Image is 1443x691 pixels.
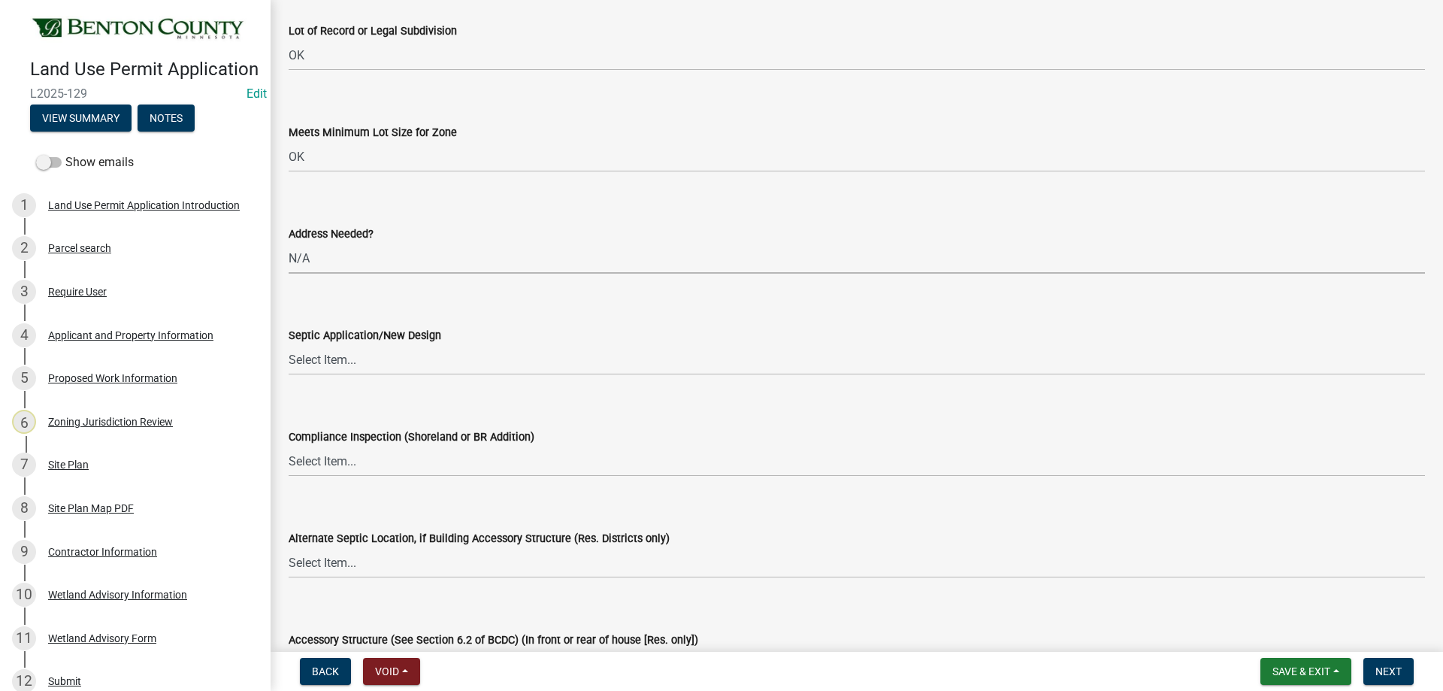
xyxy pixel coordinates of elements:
[289,229,374,240] label: Address Needed?
[30,16,247,43] img: Benton County, Minnesota
[48,373,177,383] div: Proposed Work Information
[48,286,107,297] div: Require User
[300,658,351,685] button: Back
[48,200,240,211] div: Land Use Permit Application Introduction
[138,113,195,125] wm-modal-confirm: Notes
[12,280,36,304] div: 3
[48,676,81,686] div: Submit
[289,128,457,138] label: Meets Minimum Lot Size for Zone
[48,243,111,253] div: Parcel search
[48,547,157,557] div: Contractor Information
[12,410,36,434] div: 6
[12,193,36,217] div: 1
[30,59,259,80] h4: Land Use Permit Application
[12,540,36,564] div: 9
[1260,658,1351,685] button: Save & Exit
[1272,665,1330,677] span: Save & Exit
[363,658,420,685] button: Void
[30,113,132,125] wm-modal-confirm: Summary
[312,665,339,677] span: Back
[375,665,399,677] span: Void
[247,86,267,101] a: Edit
[48,633,156,644] div: Wetland Advisory Form
[36,153,134,171] label: Show emails
[289,534,670,544] label: Alternate Septic Location, if Building Accessory Structure (Res. Districts only)
[12,496,36,520] div: 8
[48,417,173,427] div: Zoning Jurisdiction Review
[12,453,36,477] div: 7
[289,26,457,37] label: Lot of Record or Legal Subdivision
[1375,665,1402,677] span: Next
[12,583,36,607] div: 10
[30,86,240,101] span: L2025-129
[12,366,36,390] div: 5
[48,459,89,470] div: Site Plan
[289,331,441,341] label: Septic Application/New Design
[289,432,534,443] label: Compliance Inspection (Shoreland or BR Addition)
[1363,658,1414,685] button: Next
[30,105,132,132] button: View Summary
[12,323,36,347] div: 4
[48,589,187,600] div: Wetland Advisory Information
[289,635,698,646] label: Accessory Structure (See Section 6.2 of BCDC) (In front or rear of house [Res. only])
[247,86,267,101] wm-modal-confirm: Edit Application Number
[48,330,213,341] div: Applicant and Property Information
[12,236,36,260] div: 2
[12,626,36,650] div: 11
[138,105,195,132] button: Notes
[48,503,134,514] div: Site Plan Map PDF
